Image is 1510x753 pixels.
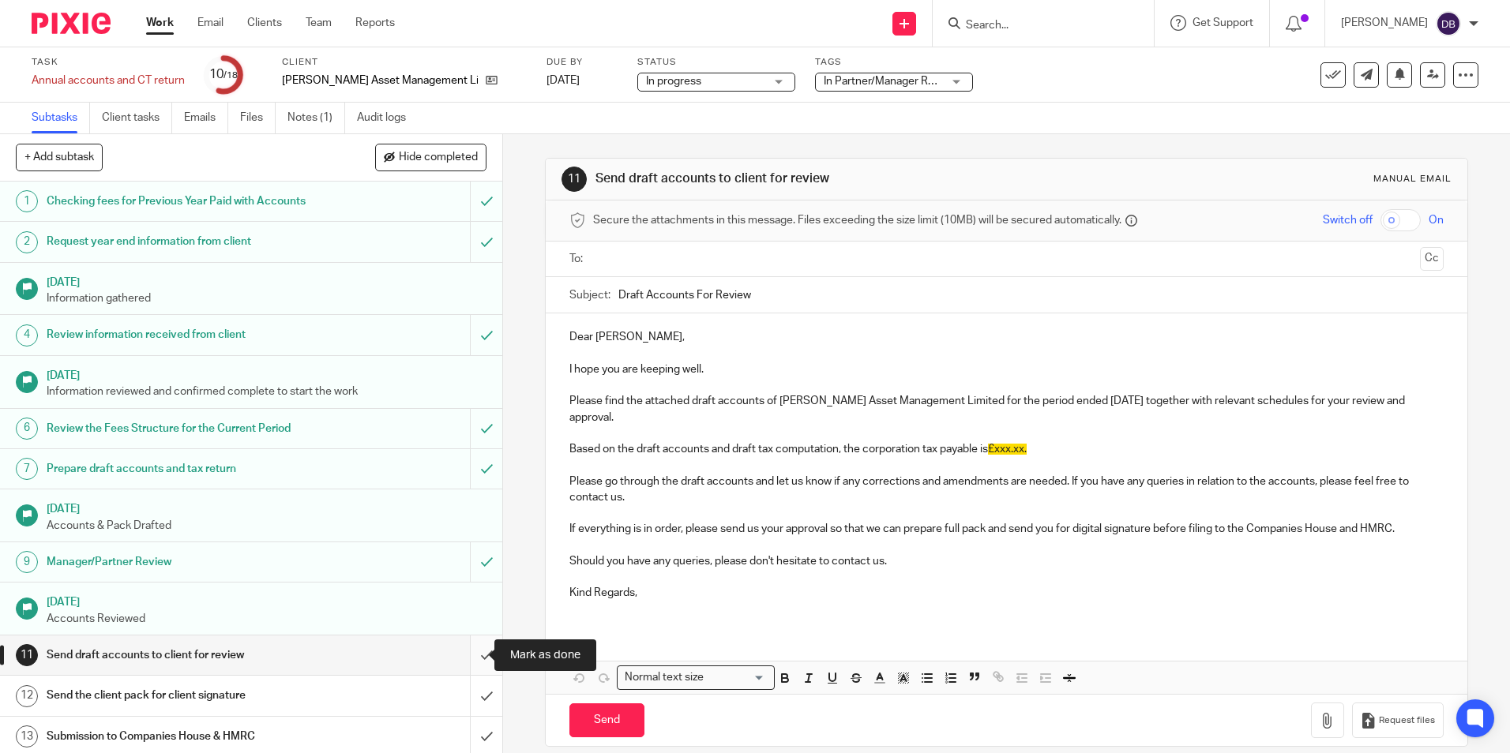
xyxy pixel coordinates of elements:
[16,231,38,253] div: 2
[569,474,1443,506] p: Please go through the draft accounts and let us know if any corrections and amendments are needed...
[282,56,527,69] label: Client
[1323,212,1373,228] span: Switch off
[32,13,111,34] img: Pixie
[16,725,38,747] div: 13
[47,611,487,627] p: Accounts Reviewed
[47,457,318,481] h1: Prepare draft accounts and tax return
[824,76,956,87] span: In Partner/Manager Review
[32,56,185,69] label: Task
[621,669,707,686] span: Normal text size
[47,384,487,399] p: Information reviewed and confirmed complete to start the work
[47,590,487,610] h1: [DATE]
[569,703,644,737] input: Send
[646,76,701,87] span: In progress
[569,362,1443,377] p: I hope you are keeping well.
[16,551,38,573] div: 9
[569,393,1443,425] p: Please find the attached draft accounts of [PERSON_NAME] Asset Management Limited for the period ...
[569,287,610,303] label: Subject:
[988,444,1027,455] span: £xxx.xx.
[47,417,318,440] h1: Review the Fees Structure for the Current Period
[16,324,38,347] div: 4
[595,170,1040,187] h1: Send draft accounts to client for review
[240,103,276,133] a: Files
[47,725,318,748] h1: Submission to Companies House & HMRC
[593,212,1121,228] span: Secure the attachments in this message. Files exceeding the size limit (10MB) will be secured aut...
[357,103,418,133] a: Audit logs
[964,19,1106,33] input: Search
[617,665,775,690] div: Search for option
[569,585,1443,601] p: Kind Regards,
[399,152,478,164] span: Hide completed
[223,71,238,80] small: /18
[47,189,318,213] h1: Checking fees for Previous Year Paid with Accounts
[569,329,1443,345] p: Dear [PERSON_NAME],
[287,103,345,133] a: Notes (1)
[282,73,478,88] p: [PERSON_NAME] Asset Management Limited
[562,167,587,192] div: 11
[375,144,486,170] button: Hide completed
[1373,173,1452,185] div: Manual email
[47,684,318,707] h1: Send the client pack for client signature
[547,56,618,69] label: Due by
[146,15,174,31] a: Work
[1429,212,1444,228] span: On
[32,103,90,133] a: Subtasks
[47,323,318,347] h1: Review information received from client
[47,550,318,574] h1: Manager/Partner Review
[16,418,38,440] div: 6
[637,56,795,69] label: Status
[1436,11,1461,36] img: svg%3E
[569,521,1443,537] p: If everything is in order, please send us your approval so that we can prepare full pack and send...
[569,553,1443,569] p: Should you have any queries, please don't hesitate to contact us.
[209,66,238,84] div: 10
[47,497,487,517] h1: [DATE]
[102,103,172,133] a: Client tasks
[47,271,487,290] h1: [DATE]
[16,644,38,666] div: 11
[47,518,487,534] p: Accounts & Pack Drafted
[32,73,185,88] div: Annual accounts and CT return
[16,144,103,170] button: + Add subtask
[47,290,487,306] p: Information gathered
[16,458,38,480] div: 7
[708,669,765,686] input: Search for option
[1352,702,1444,738] button: Request files
[547,75,580,86] span: [DATE]
[569,441,1443,457] p: Based on the draft accounts and draft tax computation, the corporation tax payable is
[569,251,587,267] label: To:
[47,230,318,253] h1: Request year end information from client
[1420,247,1444,271] button: Cc
[815,56,973,69] label: Tags
[306,15,332,31] a: Team
[184,103,228,133] a: Emails
[47,364,487,384] h1: [DATE]
[1379,714,1435,727] span: Request files
[16,190,38,212] div: 1
[1341,15,1428,31] p: [PERSON_NAME]
[1193,17,1253,28] span: Get Support
[197,15,223,31] a: Email
[355,15,395,31] a: Reports
[47,643,318,667] h1: Send draft accounts to client for review
[247,15,282,31] a: Clients
[16,685,38,707] div: 12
